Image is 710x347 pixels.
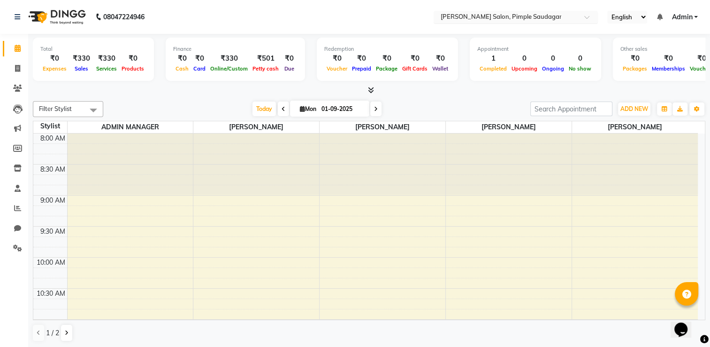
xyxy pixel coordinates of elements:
[320,121,445,133] span: [PERSON_NAME]
[94,53,119,64] div: ₹330
[193,121,319,133] span: [PERSON_NAME]
[509,53,540,64] div: 0
[103,4,145,30] b: 08047224946
[324,65,350,72] span: Voucher
[40,53,69,64] div: ₹0
[400,65,430,72] span: Gift Cards
[540,53,566,64] div: 0
[173,45,298,53] div: Finance
[250,65,281,72] span: Petty cash
[35,289,67,299] div: 10:30 AM
[35,258,67,268] div: 10:00 AM
[620,105,648,112] span: ADD NEW
[477,45,594,53] div: Appointment
[40,45,146,53] div: Total
[281,53,298,64] div: ₹0
[430,53,450,64] div: ₹0
[509,65,540,72] span: Upcoming
[618,103,650,116] button: ADD NEW
[191,65,208,72] span: Card
[620,53,649,64] div: ₹0
[191,53,208,64] div: ₹0
[173,65,191,72] span: Cash
[208,53,250,64] div: ₹330
[540,65,566,72] span: Ongoing
[252,102,276,116] span: Today
[298,105,319,112] span: Mon
[69,53,94,64] div: ₹330
[68,121,193,133] span: ADMIN MANAGER
[38,227,67,237] div: 9:30 AM
[35,320,67,330] div: 11:00 AM
[208,65,250,72] span: Online/Custom
[350,53,374,64] div: ₹0
[649,53,687,64] div: ₹0
[94,65,119,72] span: Services
[374,65,400,72] span: Package
[400,53,430,64] div: ₹0
[430,65,450,72] span: Wallet
[33,121,67,131] div: Stylist
[324,53,350,64] div: ₹0
[119,65,146,72] span: Products
[38,196,67,205] div: 9:00 AM
[649,65,687,72] span: Memberships
[38,165,67,174] div: 8:30 AM
[477,53,509,64] div: 1
[250,53,281,64] div: ₹501
[324,45,450,53] div: Redemption
[119,53,146,64] div: ₹0
[24,4,88,30] img: logo
[566,65,594,72] span: No show
[39,105,72,112] span: Filter Stylist
[319,102,366,116] input: 2025-09-01
[282,65,297,72] span: Due
[530,102,612,116] input: Search Appointment
[566,53,594,64] div: 0
[572,121,698,133] span: [PERSON_NAME]
[671,309,701,338] iframe: chat widget
[72,65,91,72] span: Sales
[477,65,509,72] span: Completed
[446,121,572,133] span: [PERSON_NAME]
[350,65,374,72] span: Prepaid
[38,134,67,143] div: 8:00 AM
[672,12,692,22] span: Admin
[173,53,191,64] div: ₹0
[620,65,649,72] span: Packages
[46,328,59,338] span: 1 / 2
[40,65,69,72] span: Expenses
[374,53,400,64] div: ₹0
